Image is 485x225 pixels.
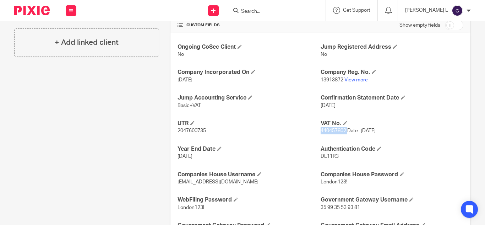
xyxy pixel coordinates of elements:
h4: Jump Registered Address [321,43,463,51]
h4: Jump Accounting Service [178,94,320,102]
span: No [178,52,184,57]
span: London123! [321,180,347,184]
span: London123! [178,205,204,210]
span: 13913872 [321,77,343,82]
h4: UTR [178,120,320,127]
span: Get Support [343,8,370,13]
span: [DATE] [178,154,192,159]
h4: + Add linked client [55,37,119,48]
h4: Government Gateway Username [321,196,463,204]
h4: Company Reg. No. [321,69,463,76]
a: View more [344,77,368,82]
span: [DATE] [178,77,192,82]
img: svg%3E [452,5,463,16]
span: 2047600735 [178,128,206,133]
p: [PERSON_NAME] L [405,7,448,14]
span: [EMAIL_ADDRESS][DOMAIN_NAME] [178,180,258,184]
img: Pixie [14,6,50,15]
span: Basic+VAT [178,103,201,108]
h4: Authentication Code [321,145,463,153]
h4: CUSTOM FIELDS [178,22,320,28]
span: 440457802 Date- [DATE] [321,128,376,133]
h4: WebFiling Password [178,196,320,204]
h4: Companies House Password [321,171,463,178]
h4: VAT No. [321,120,463,127]
span: 35 99 35 53 93 81 [321,205,360,210]
span: DE11R3 [321,154,339,159]
span: No [321,52,327,57]
span: [DATE] [321,103,336,108]
label: Show empty fields [399,22,440,29]
h4: Company Incorporated On [178,69,320,76]
input: Search [240,9,304,15]
h4: Confirmation Statement Date [321,94,463,102]
h4: Year End Date [178,145,320,153]
h4: Companies House Username [178,171,320,178]
h4: Ongoing CoSec Client [178,43,320,51]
